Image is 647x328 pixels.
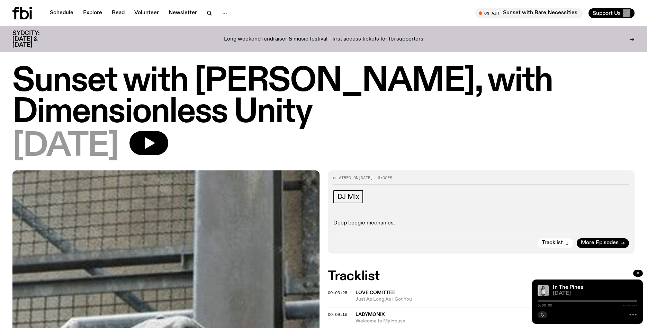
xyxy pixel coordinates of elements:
a: Schedule [46,8,78,18]
span: Love Comittee [356,290,395,295]
a: Explore [79,8,106,18]
span: [DATE] [553,291,637,296]
span: Aired on [339,175,358,180]
a: In The Pines [553,285,583,290]
a: DJ Mix [333,190,363,203]
span: Tracklist [542,240,563,246]
a: Volunteer [130,8,163,18]
h1: Sunset with [PERSON_NAME], with Dimensionless Unity [12,66,635,128]
button: 00:03:28 [328,291,347,295]
span: 00:03:28 [328,290,347,295]
button: On AirSunset with Bare Necessities [475,8,583,18]
h3: SYDCITY: [DATE] & [DATE] [12,30,57,48]
span: , 6:00pm [373,175,392,180]
button: 00:09:16 [328,313,347,317]
span: Just As Long As I Got You [356,296,635,303]
p: Deep boogie mechanics. [333,220,629,227]
span: 0:00:00 [538,304,552,307]
span: Support Us [593,10,621,16]
span: Welcome to My House [356,318,635,325]
span: LADYMONIX [356,312,385,317]
span: [DATE] [358,175,373,180]
a: Read [108,8,129,18]
a: Newsletter [164,8,201,18]
h2: Tracklist [328,270,635,283]
span: -:--:-- [623,304,637,307]
span: DJ Mix [338,193,359,201]
p: Long weekend fundraiser & music festival - first access tickets for fbi supporters [224,36,423,43]
button: Tracklist [538,238,573,248]
a: More Episodes [577,238,629,248]
span: 00:09:16 [328,312,347,317]
button: Support Us [588,8,635,18]
span: More Episodes [581,240,619,246]
span: [DATE] [12,131,118,162]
